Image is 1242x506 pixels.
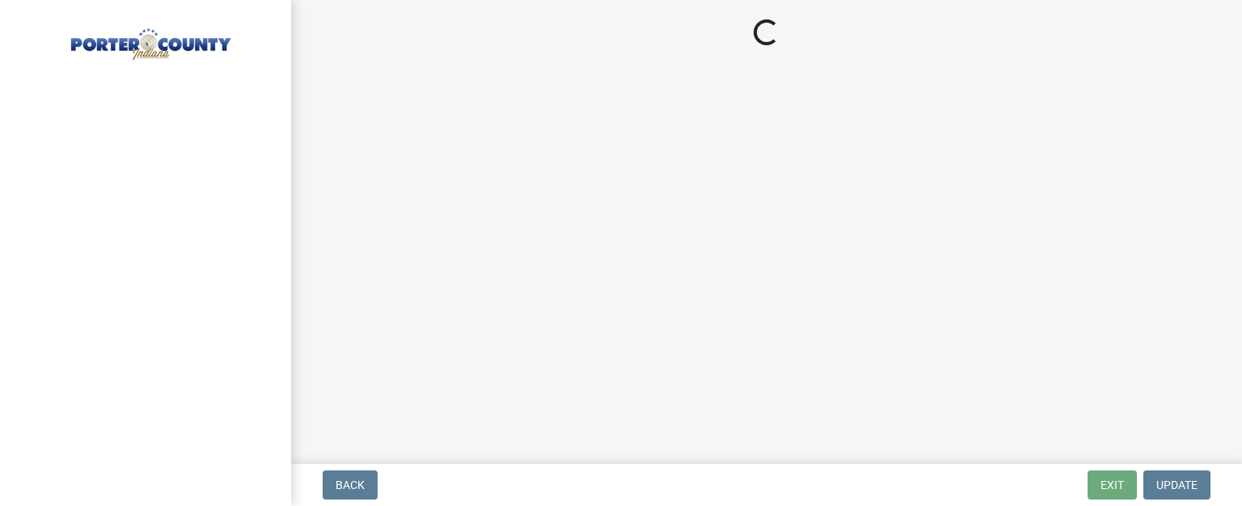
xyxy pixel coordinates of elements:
button: Back [323,470,378,500]
button: Exit [1088,470,1137,500]
img: Porter County, Indiana [32,17,265,62]
button: Update [1143,470,1210,500]
span: Update [1156,479,1198,491]
span: Back [336,479,365,491]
